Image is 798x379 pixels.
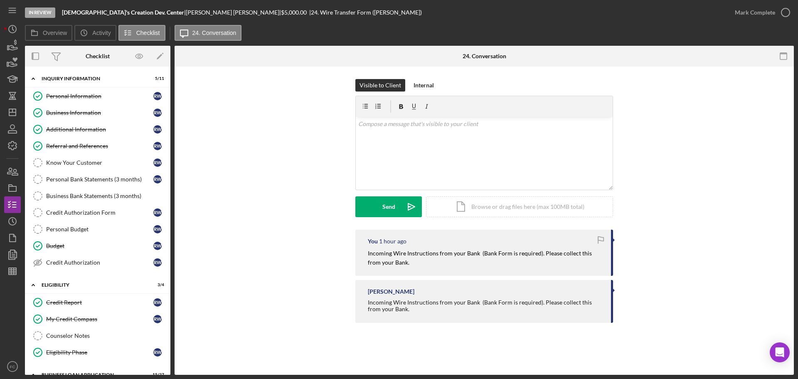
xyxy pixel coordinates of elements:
[46,109,153,116] div: Business Information
[29,204,166,221] a: Credit Authorization FormRW
[46,259,153,266] div: Credit Authorization
[46,209,153,216] div: Credit Authorization Form
[309,9,422,16] div: | 24. Wire Transfer Form ([PERSON_NAME])
[368,288,414,295] div: [PERSON_NAME]
[153,125,162,134] div: R W
[368,250,593,266] mark: Incoming Wire Instructions from your Bank (Bank Form is required). Please collect this from your ...
[368,238,378,245] div: You
[29,221,166,238] a: Personal BudgetRW
[25,25,72,41] button: Overview
[92,30,111,36] label: Activity
[192,30,236,36] label: 24. Conversation
[46,143,153,149] div: Referral and References
[153,348,162,357] div: R W
[46,316,153,322] div: My Credit Compass
[149,76,164,81] div: 5 / 11
[29,238,166,254] a: BudgetRW
[42,76,143,81] div: INQUIRY INFORMATION
[10,364,15,369] text: FC
[29,171,166,188] a: Personal Bank Statements (3 months)RW
[46,226,153,233] div: Personal Budget
[153,298,162,307] div: R W
[46,176,153,183] div: Personal Bank Statements (3 months)
[46,299,153,306] div: Credit Report
[414,79,434,92] div: Internal
[382,196,395,217] div: Send
[153,208,162,217] div: R W
[46,332,166,339] div: Counselor Notes
[149,282,164,287] div: 3 / 4
[42,282,143,287] div: ELIGIBILITY
[379,238,406,245] time: 2025-08-15 14:28
[727,4,794,21] button: Mark Complete
[153,159,162,167] div: R W
[770,342,790,362] div: Open Intercom Messenger
[29,188,166,204] a: Business Bank Statements (3 months)
[735,4,775,21] div: Mark Complete
[355,79,405,92] button: Visible to Client
[186,9,281,16] div: [PERSON_NAME] [PERSON_NAME] |
[153,258,162,267] div: R W
[153,225,162,233] div: R W
[29,294,166,311] a: Credit ReportRW
[153,242,162,250] div: R W
[29,327,166,344] a: Counselor Notes
[42,372,143,377] div: BUSINESS LOAN APPLICATION
[4,358,21,375] button: FC
[25,7,55,18] div: In Review
[46,349,153,356] div: Eligibility Phase
[355,196,422,217] button: Send
[46,126,153,133] div: Additional Information
[29,311,166,327] a: My Credit CompassRW
[29,254,166,271] a: Credit AuthorizationRW
[29,104,166,121] a: Business InformationRW
[153,142,162,150] div: R W
[360,79,401,92] div: Visible to Client
[153,92,162,100] div: R W
[29,88,166,104] a: Personal InformationRW
[86,53,110,59] div: Checklist
[368,299,603,312] div: Incoming Wire Instructions from your Bank (Bank Form is required). Please collect this from your ...
[29,121,166,138] a: Additional InformationRW
[62,9,184,16] b: [DEMOGRAPHIC_DATA]'s Creation Dev. Center
[175,25,242,41] button: 24. Conversation
[74,25,116,41] button: Activity
[46,193,166,199] div: Business Bank Statements (3 months)
[136,30,160,36] label: Checklist
[409,79,438,92] button: Internal
[43,30,67,36] label: Overview
[46,159,153,166] div: Know Your Customer
[153,175,162,183] div: R W
[29,344,166,361] a: Eligibility PhaseRW
[149,372,164,377] div: 15 / 27
[46,93,153,99] div: Personal Information
[62,9,186,16] div: |
[29,154,166,171] a: Know Your CustomerRW
[46,243,153,249] div: Budget
[118,25,165,41] button: Checklist
[153,315,162,323] div: R W
[463,53,506,59] div: 24. Conversation
[29,138,166,154] a: Referral and ReferencesRW
[153,109,162,117] div: R W
[281,9,309,16] div: $5,000.00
